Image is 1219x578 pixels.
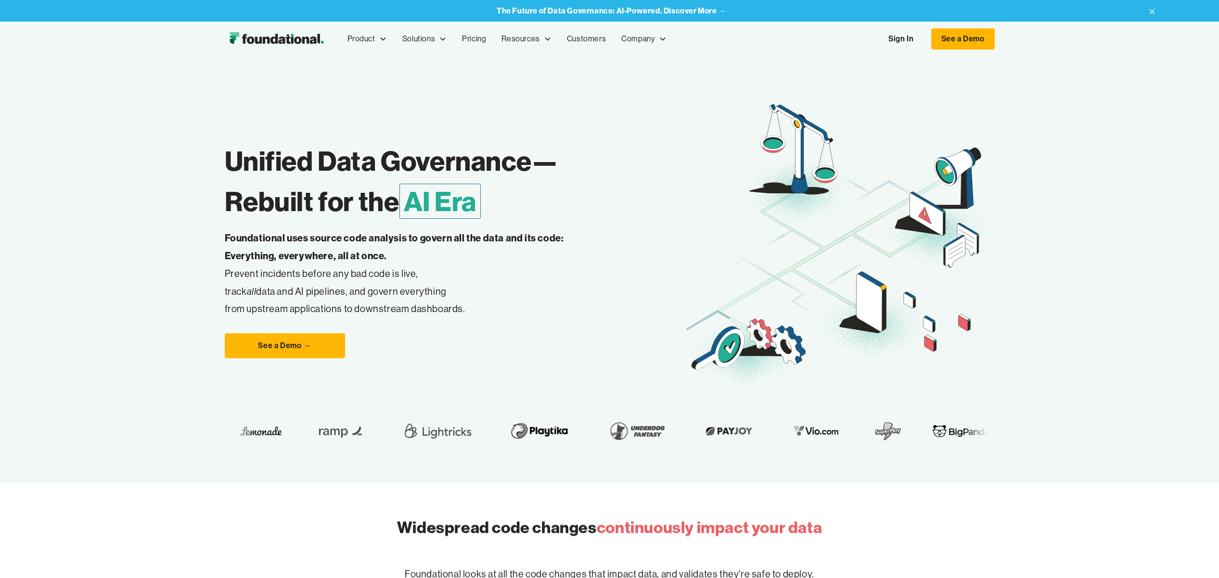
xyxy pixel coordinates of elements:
a: Pricing [454,23,494,55]
a: See a Demo → [225,333,345,358]
div: Product [347,33,375,45]
div: Product [340,23,395,55]
img: Lightricks [398,417,471,444]
h1: Unified Data Governance— Rebuilt for the [225,141,687,222]
a: Sign In [879,29,923,49]
a: See a Demo [931,28,995,50]
div: Solutions [395,23,454,55]
span: continuously impact your data [597,517,822,538]
img: BigPanda [929,424,986,439]
img: Lemonade [236,424,278,439]
div: Resources [501,33,539,45]
img: Ramp [309,417,367,444]
em: all [247,285,257,297]
a: The Future of Data Governance: AI-Powered. Discover More → [497,6,726,15]
div: Resources [494,23,559,55]
div: Company [614,23,674,55]
img: Underdog Fantasy [601,417,667,444]
p: Prevent incidents before any bad code is live, track data and AI pipelines, and govern everything... [225,229,594,318]
h2: Widespread code changes [397,516,822,539]
img: SuperPlay [872,417,898,444]
strong: Foundational uses source code analysis to govern all the data and its code: Everything, everywher... [225,232,564,262]
a: home [225,29,328,49]
span: AI Era [399,184,481,219]
div: Company [621,33,655,45]
img: Payjoy [697,424,754,439]
img: Foundational Logo [225,29,328,49]
img: Vio.com [785,424,841,439]
a: Customers [559,23,614,55]
div: Solutions [402,33,435,45]
img: Playtika [501,417,570,444]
